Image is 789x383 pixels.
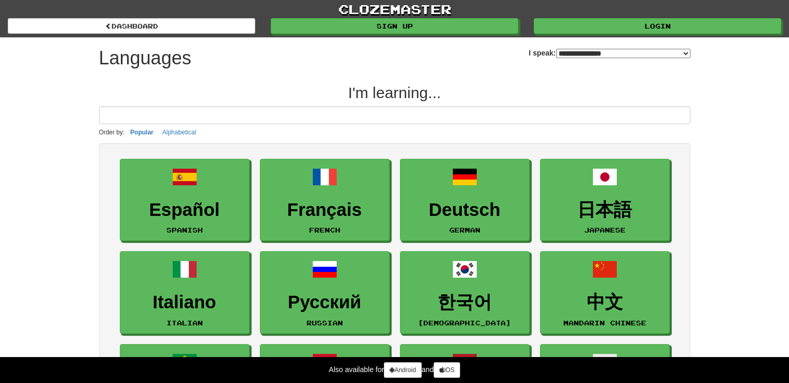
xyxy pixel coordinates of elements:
a: Login [534,18,781,34]
a: FrançaisFrench [260,159,390,241]
small: Mandarin Chinese [563,319,646,326]
a: EspañolSpanish [120,159,250,241]
a: ItalianoItalian [120,251,250,334]
a: iOS [434,362,460,378]
h3: Italiano [126,292,244,312]
a: 日本語Japanese [540,159,670,241]
h1: Languages [99,48,191,69]
button: Popular [127,127,157,138]
a: 한국어[DEMOGRAPHIC_DATA] [400,251,530,334]
select: I speak: [556,49,690,58]
h3: 中文 [546,292,664,312]
small: Italian [167,319,203,326]
a: dashboard [8,18,255,34]
small: Japanese [584,226,626,234]
h2: I'm learning... [99,84,690,101]
small: [DEMOGRAPHIC_DATA] [418,319,511,326]
h3: 日本語 [546,200,664,220]
button: Alphabetical [159,127,199,138]
small: Russian [307,319,343,326]
a: Android [384,362,421,378]
a: 中文Mandarin Chinese [540,251,670,334]
small: Spanish [167,226,203,234]
a: DeutschGerman [400,159,530,241]
h3: Русский [266,292,384,312]
a: РусскийRussian [260,251,390,334]
small: French [309,226,340,234]
h3: Français [266,200,384,220]
h3: Deutsch [406,200,524,220]
h3: 한국어 [406,292,524,312]
a: Sign up [271,18,518,34]
small: German [449,226,480,234]
label: I speak: [529,48,690,58]
h3: Español [126,200,244,220]
small: Order by: [99,129,125,136]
